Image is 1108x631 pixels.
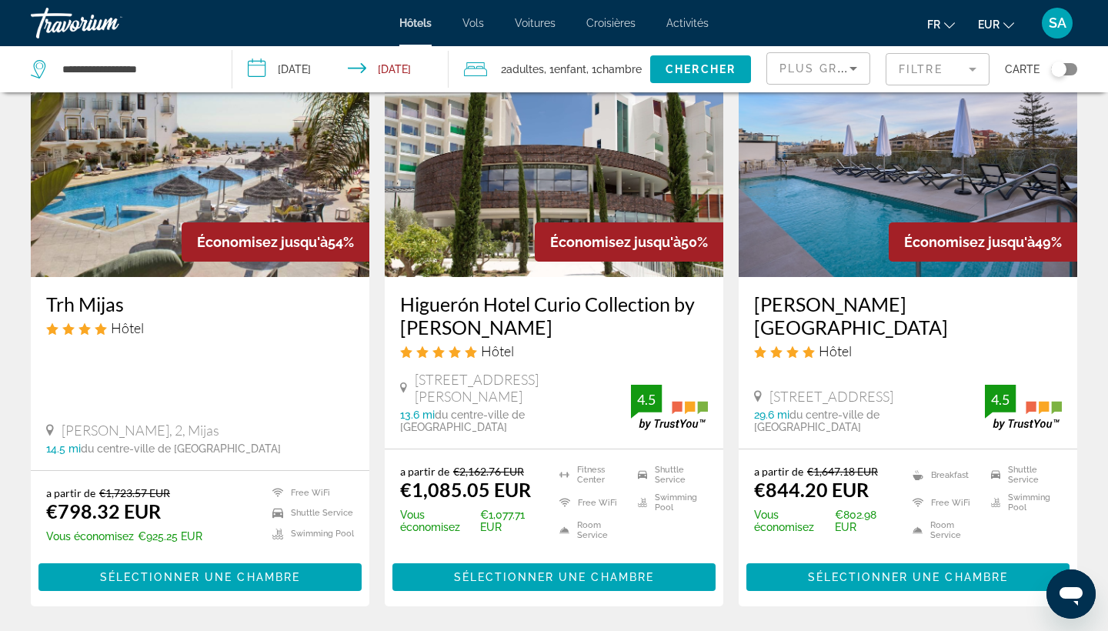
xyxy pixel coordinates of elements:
[754,342,1062,359] div: 4 star Hotel
[927,13,955,35] button: Change language
[819,342,852,359] span: Hôtel
[596,63,642,75] span: Chambre
[754,292,1062,339] h3: [PERSON_NAME][GEOGRAPHIC_DATA]
[38,563,362,591] button: Sélectionner une chambre
[515,17,556,29] a: Voitures
[983,492,1062,512] li: Swimming Pool
[754,478,869,501] ins: €844.20 EUR
[501,58,544,80] span: 2
[454,571,654,583] span: Sélectionner une chambre
[400,509,540,533] p: €1,077.71 EUR
[978,18,1000,31] span: EUR
[449,46,650,92] button: Travelers: 2 adults, 1 child
[392,563,716,591] button: Sélectionner une chambre
[1040,62,1077,76] button: Toggle map
[754,509,893,533] p: €802.98 EUR
[46,486,95,499] span: a partir de
[481,342,514,359] span: Hôtel
[985,385,1062,430] img: trustyou-badge.svg
[754,409,879,433] span: du centre-ville de [GEOGRAPHIC_DATA]
[1005,58,1040,80] span: Carte
[808,571,1008,583] span: Sélectionner une chambre
[807,465,878,478] del: €1,647.18 EUR
[400,478,531,501] ins: €1,085.05 EUR
[769,388,893,405] span: [STREET_ADDRESS]
[400,465,449,478] span: a partir de
[550,234,681,250] span: Économisez jusqu'à
[81,442,281,455] span: du centre-ville de [GEOGRAPHIC_DATA]
[1037,7,1077,39] button: User Menu
[905,520,983,540] li: Room Service
[631,390,662,409] div: 4.5
[38,566,362,583] a: Sélectionner une chambre
[400,409,525,433] span: du centre-ville de [GEOGRAPHIC_DATA]
[666,63,736,75] span: Chercher
[31,3,185,43] a: Travorium
[506,63,544,75] span: Adultes
[630,492,708,512] li: Swimming Pool
[754,409,789,421] span: 29.6 mi
[754,509,831,533] span: Vous économisez
[985,390,1016,409] div: 4.5
[739,31,1077,277] img: Hotel image
[462,17,484,29] a: Vols
[905,465,983,485] li: Breakfast
[453,465,524,478] del: €2,162.76 EUR
[99,486,170,499] del: €1,723.57 EUR
[586,58,642,80] span: , 1
[586,17,636,29] a: Croisières
[46,499,161,522] ins: €798.32 EUR
[265,527,354,540] li: Swimming Pool
[415,371,631,405] span: [STREET_ADDRESS][PERSON_NAME]
[552,520,629,540] li: Room Service
[400,342,708,359] div: 5 star Hotel
[62,422,219,439] span: [PERSON_NAME], 2, Mijas
[31,31,369,277] img: Hotel image
[265,486,354,499] li: Free WiFi
[779,59,857,78] mat-select: Sort by
[927,18,940,31] span: fr
[111,319,144,336] span: Hôtel
[46,530,202,543] p: €925.25 EUR
[400,292,708,339] a: Higuerón Hotel Curio Collection by [PERSON_NAME]
[552,465,629,485] li: Fitness Center
[746,566,1070,583] a: Sélectionner une chambre
[650,55,751,83] button: Chercher
[46,292,354,315] a: Trh Mijas
[552,492,629,512] li: Free WiFi
[535,222,723,262] div: 50%
[232,46,449,92] button: Check-in date: Oct 17, 2025 Check-out date: Oct 23, 2025
[779,62,963,75] span: Plus grandes économies
[182,222,369,262] div: 54%
[886,52,990,86] button: Filter
[544,58,586,80] span: , 1
[400,409,435,421] span: 13.6 mi
[554,63,586,75] span: Enfant
[385,31,723,277] img: Hotel image
[666,17,709,29] a: Activités
[889,222,1077,262] div: 49%
[1049,15,1066,31] span: SA
[100,571,300,583] span: Sélectionner une chambre
[399,17,432,29] a: Hôtels
[905,492,983,512] li: Free WiFi
[983,465,1062,485] li: Shuttle Service
[1046,569,1096,619] iframe: Bouton de lancement de la fenêtre de messagerie
[746,563,1070,591] button: Sélectionner une chambre
[630,465,708,485] li: Shuttle Service
[197,234,328,250] span: Économisez jusqu'à
[904,234,1035,250] span: Économisez jusqu'à
[265,507,354,520] li: Shuttle Service
[392,566,716,583] a: Sélectionner une chambre
[46,530,134,543] span: Vous économisez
